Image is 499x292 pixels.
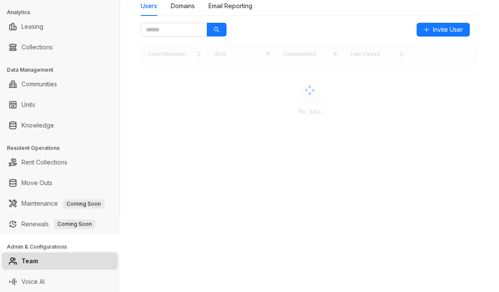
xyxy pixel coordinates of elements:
[2,273,118,290] li: Voice AI
[21,39,53,56] a: Collections
[2,154,118,171] li: Rent Collections
[141,1,157,11] div: Users
[21,174,52,192] a: Move Outs
[417,23,470,36] button: Invite User
[21,117,54,134] a: Knowledge
[21,18,43,35] a: Leasing
[2,39,118,56] li: Collections
[21,216,95,233] a: RenewalsComing Soon
[2,18,118,35] li: Leasing
[21,273,45,290] a: Voice AI
[2,117,118,134] li: Knowledge
[423,27,429,33] span: plus
[2,76,118,93] li: Communities
[171,1,195,11] div: Domains
[2,252,118,270] li: Team
[7,9,120,16] h3: Analytics
[7,144,120,152] h3: Resident Operations
[7,66,120,74] h3: Data Management
[54,219,95,229] span: Coming Soon
[433,25,463,34] span: Invite User
[21,76,57,93] a: Communities
[7,243,120,251] h3: Admin & Configurations
[214,27,220,33] span: search
[21,96,35,113] a: Units
[2,96,118,113] li: Units
[209,1,252,11] div: Email Reporting
[21,252,38,270] a: Team
[2,174,118,192] li: Move Outs
[21,154,67,171] a: Rent Collections
[2,216,118,233] li: Renewals
[2,195,118,212] li: Maintenance
[63,199,104,209] span: Coming Soon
